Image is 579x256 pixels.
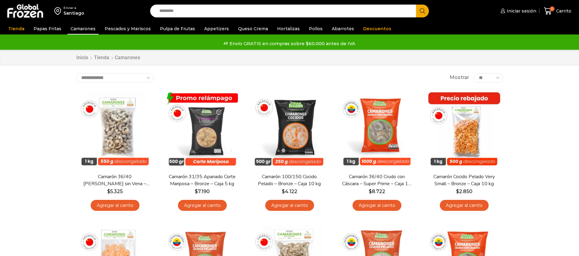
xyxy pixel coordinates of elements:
a: Camarones [67,23,99,34]
a: Appetizers [201,23,232,34]
span: $ [456,189,459,194]
a: Descuentos [360,23,394,34]
a: Agregar al carrito: “Camarón 36/40 Crudo Pelado sin Vena - Bronze - Caja 10 kg” [91,200,139,211]
span: Iniciar sesión [505,8,536,14]
a: Agregar al carrito: “Camarón Cocido Pelado Very Small - Bronze - Caja 10 kg” [440,200,489,211]
bdi: 4.122 [282,189,297,194]
h1: Camarones [115,55,140,60]
nav: Breadcrumb [76,54,140,61]
a: Camarón 100/150 Cocido Pelado – Bronze – Caja 10 kg [254,173,324,187]
a: Pollos [306,23,326,34]
span: $ [369,189,372,194]
a: Camarón Cocido Pelado Very Small – Bronze – Caja 10 kg [429,173,499,187]
a: Abarrotes [329,23,357,34]
bdi: 8.722 [369,189,385,194]
a: 0 Carrito [542,4,573,18]
a: Inicio [76,54,89,61]
button: Search button [416,5,429,17]
span: Mostrar [450,74,469,81]
a: Agregar al carrito: “Camarón 100/150 Cocido Pelado - Bronze - Caja 10 kg” [265,200,314,211]
span: $ [107,189,110,194]
a: Tienda [94,54,110,61]
select: Pedido de la tienda [76,73,154,82]
bdi: 2.850 [456,189,472,194]
a: Pulpa de Frutas [157,23,198,34]
a: Camarón 36/40 [PERSON_NAME] sin Vena – Bronze – Caja 10 kg [80,173,150,187]
a: Pescados y Mariscos [102,23,154,34]
span: $ [282,189,285,194]
a: Agregar al carrito: “Camarón 31/35 Apanado Corte Mariposa - Bronze - Caja 5 kg” [178,200,227,211]
span: Carrito [555,8,571,14]
div: Enviar a [63,6,84,10]
a: Hortalizas [274,23,303,34]
div: Santiago [63,10,84,16]
a: Queso Crema [235,23,271,34]
span: $ [195,189,198,194]
span: 0 [550,6,555,11]
a: Agregar al carrito: “Camarón 36/40 Crudo con Cáscara - Super Prime - Caja 10 kg” [353,200,401,211]
img: address-field-icon.svg [54,6,63,16]
a: Papas Fritas [31,23,64,34]
a: Iniciar sesión [499,5,536,17]
a: Tienda [5,23,27,34]
a: Camarón 31/35 Apanado Corte Mariposa – Bronze – Caja 5 kg [167,173,237,187]
a: Camarón 36/40 Crudo con Cáscara – Super Prime – Caja 10 kg [342,173,412,187]
bdi: 7.190 [195,189,210,194]
bdi: 5.325 [107,189,123,194]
